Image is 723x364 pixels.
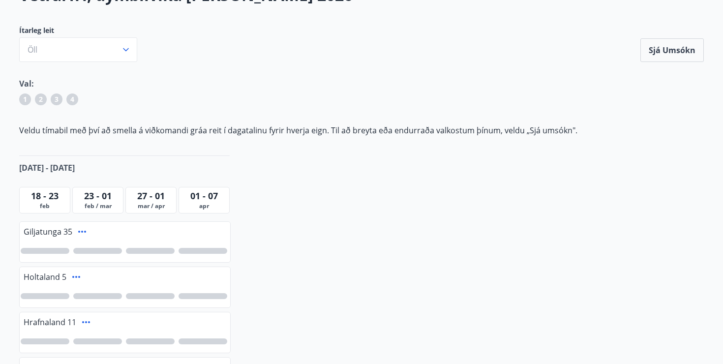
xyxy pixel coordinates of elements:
span: 01 - 07 [190,190,218,202]
span: mar / apr [128,202,174,210]
span: 2 [39,94,43,104]
span: feb / mar [75,202,121,210]
span: 27 - 01 [137,190,165,202]
span: Öll [28,44,37,55]
span: Val: [19,78,34,89]
button: Öll [19,37,137,62]
span: 18 - 23 [31,190,59,202]
span: 3 [55,94,59,104]
span: Holtaland 5 [24,272,66,282]
button: Sjá umsókn [640,38,704,62]
span: Ítarleg leit [19,26,137,35]
span: apr [181,202,227,210]
span: 4 [70,94,74,104]
p: Veldu tímabil með því að smella á viðkomandi gráa reit í dagatalinu fyrir hverja eign. Til að bre... [19,125,704,136]
span: Giljatunga 35 [24,226,72,237]
span: 23 - 01 [84,190,112,202]
span: Hrafnaland 11 [24,317,76,328]
span: [DATE] - [DATE] [19,162,75,173]
span: 1 [23,94,27,104]
span: feb [22,202,68,210]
